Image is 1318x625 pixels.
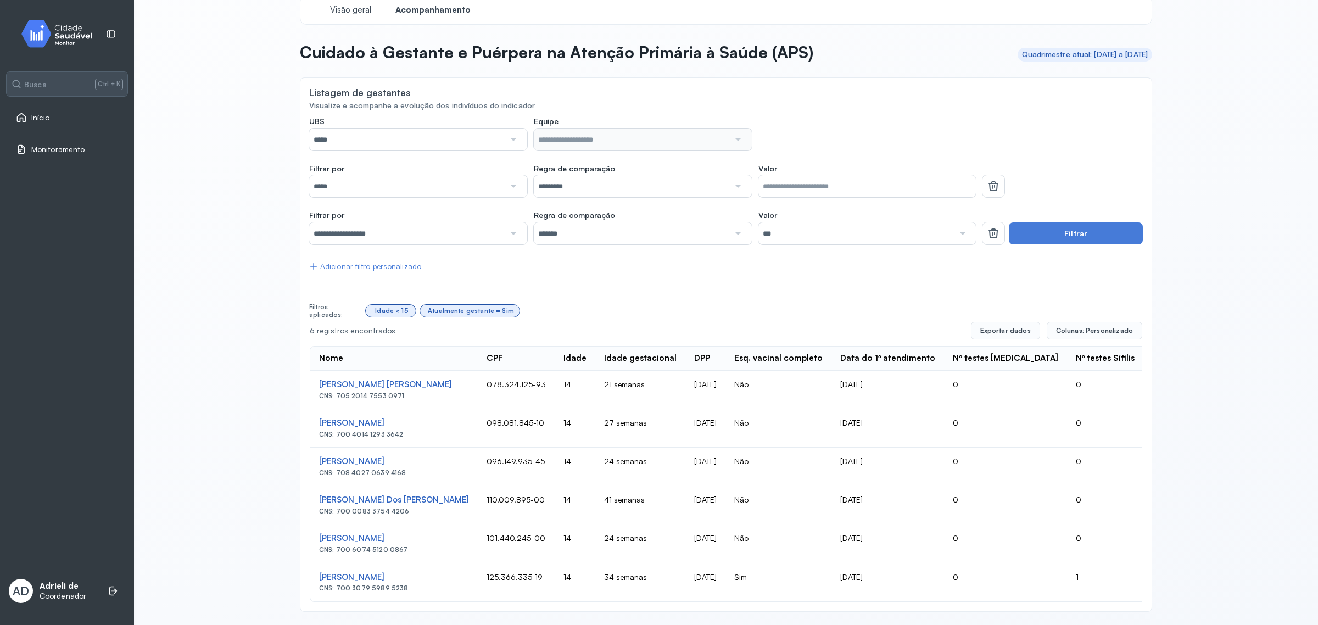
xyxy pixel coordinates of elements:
[831,448,944,486] td: [DATE]
[685,563,725,601] td: [DATE]
[31,145,85,154] span: Monitoramento
[487,353,503,364] div: CPF
[555,371,595,409] td: 14
[944,409,1066,448] td: 0
[13,584,29,598] span: AD
[319,507,469,515] div: CNS: 700 0083 3754 4206
[395,5,471,15] span: Acompanhamento
[555,563,595,601] td: 14
[831,486,944,524] td: [DATE]
[685,486,725,524] td: [DATE]
[685,524,725,563] td: [DATE]
[1022,50,1148,59] div: Quadrimestre atual: [DATE] a [DATE]
[309,303,361,319] div: Filtros aplicados:
[555,524,595,563] td: 14
[319,431,469,438] div: CNS: 700 4014 1293 3642
[758,210,777,220] span: Valor
[555,409,595,448] td: 14
[24,80,47,90] span: Busca
[309,116,325,126] span: UBS
[319,584,469,592] div: CNS: 700 3079 5989 5238
[604,353,677,364] div: Idade gestacional
[428,307,514,315] div: Atualmente gestante = Sim
[595,409,685,448] td: 27 semanas
[595,524,685,563] td: 24 semanas
[40,591,86,601] p: Coordenador
[840,353,935,364] div: Data do 1º atendimento
[95,79,123,90] span: Ctrl + K
[758,164,777,174] span: Valor
[1067,371,1143,409] td: 0
[534,210,615,220] span: Regra de comparação
[478,563,555,601] td: 125.366.335-19
[831,524,944,563] td: [DATE]
[1067,486,1143,524] td: 0
[478,486,555,524] td: 110.009.895-00
[595,371,685,409] td: 21 semanas
[685,409,725,448] td: [DATE]
[1056,326,1133,335] span: Colunas: Personalizado
[944,448,1066,486] td: 0
[478,371,555,409] td: 078.324.125-93
[831,371,944,409] td: [DATE]
[309,210,344,220] span: Filtrar por
[12,18,110,50] img: monitor.svg
[319,533,469,544] div: [PERSON_NAME]
[319,495,469,505] div: [PERSON_NAME] Dos [PERSON_NAME]
[595,448,685,486] td: 24 semanas
[300,42,813,62] p: Cuidado à Gestante e Puérpera na Atenção Primária à Saúde (APS)
[555,448,595,486] td: 14
[1047,322,1142,339] button: Colunas: Personalizado
[31,113,50,122] span: Início
[534,116,559,126] span: Equipe
[1067,524,1143,563] td: 0
[319,380,469,390] div: [PERSON_NAME] [PERSON_NAME]
[478,409,555,448] td: 098.081.845-10
[478,448,555,486] td: 096.149.935-45
[563,353,587,364] div: Idade
[944,371,1066,409] td: 0
[319,353,343,364] div: Nome
[309,164,344,174] span: Filtrar por
[725,448,831,486] td: Não
[375,307,409,315] div: Idade < 15
[595,563,685,601] td: 34 semanas
[1067,409,1143,448] td: 0
[831,563,944,601] td: [DATE]
[831,409,944,448] td: [DATE]
[725,563,831,601] td: Sim
[319,456,469,467] div: [PERSON_NAME]
[734,353,823,364] div: Esq. vacinal completo
[534,164,615,174] span: Regra de comparação
[685,371,725,409] td: [DATE]
[478,524,555,563] td: 101.440.245-00
[309,101,1143,110] div: Visualize e acompanhe a evolução dos indivíduos do indicador
[944,486,1066,524] td: 0
[1076,353,1135,364] div: Nº testes Sífilis
[16,112,118,123] a: Início
[944,524,1066,563] td: 0
[1067,563,1143,601] td: 1
[694,353,710,364] div: DPP
[725,409,831,448] td: Não
[685,448,725,486] td: [DATE]
[319,469,469,477] div: CNS: 708 4027 0639 4168
[319,392,469,400] div: CNS: 705 2014 7553 0971
[725,524,831,563] td: Não
[330,5,371,15] span: Visão geral
[16,144,118,155] a: Monitoramento
[953,353,1058,364] div: Nº testes [MEDICAL_DATA]
[310,326,962,336] div: 6 registros encontrados
[971,322,1040,339] button: Exportar dados
[725,371,831,409] td: Não
[309,87,411,98] div: Listagem de gestantes
[555,486,595,524] td: 14
[40,581,86,591] p: Adrieli de
[595,486,685,524] td: 41 semanas
[309,262,421,271] div: Adicionar filtro personalizado
[319,572,469,583] div: [PERSON_NAME]
[1067,448,1143,486] td: 0
[1009,222,1143,244] button: Filtrar
[319,546,469,554] div: CNS: 700 6074 5120 0867
[319,418,469,428] div: [PERSON_NAME]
